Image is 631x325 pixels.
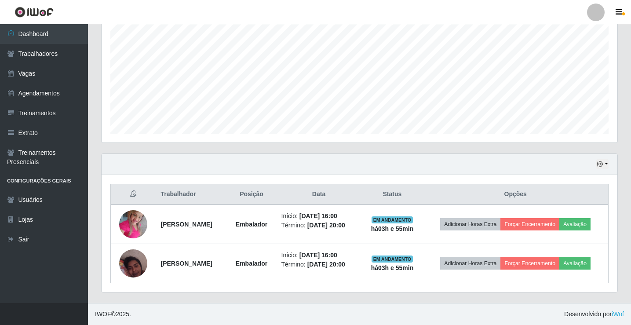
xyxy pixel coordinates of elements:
[236,221,267,228] strong: Embalador
[281,260,357,269] li: Término:
[299,212,337,219] time: [DATE] 16:00
[281,221,357,230] li: Término:
[307,261,345,268] time: [DATE] 20:00
[276,184,362,205] th: Data
[155,184,227,205] th: Trabalhador
[423,184,608,205] th: Opções
[559,257,591,270] button: Avaliação
[372,256,413,263] span: EM ANDAMENTO
[119,245,147,282] img: 1759232445061.jpeg
[371,264,414,271] strong: há 03 h e 55 min
[95,310,111,318] span: IWOF
[15,7,54,18] img: CoreUI Logo
[119,205,147,243] img: 1757162915557.jpeg
[307,222,345,229] time: [DATE] 20:00
[440,257,500,270] button: Adicionar Horas Extra
[362,184,423,205] th: Status
[564,310,624,319] span: Desenvolvido por
[440,218,500,230] button: Adicionar Horas Extra
[160,260,212,267] strong: [PERSON_NAME]
[500,218,559,230] button: Forçar Encerramento
[95,310,131,319] span: © 2025 .
[281,212,357,221] li: Início:
[160,221,212,228] strong: [PERSON_NAME]
[500,257,559,270] button: Forçar Encerramento
[299,252,337,259] time: [DATE] 16:00
[612,310,624,318] a: iWof
[281,251,357,260] li: Início:
[372,216,413,223] span: EM ANDAMENTO
[236,260,267,267] strong: Embalador
[559,218,591,230] button: Avaliação
[371,225,414,232] strong: há 03 h e 55 min
[227,184,276,205] th: Posição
